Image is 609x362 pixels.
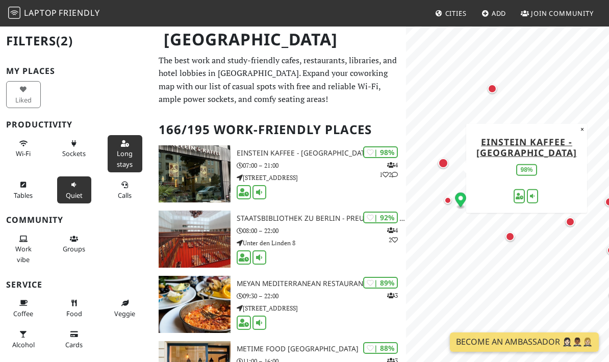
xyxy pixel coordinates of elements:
div: 98% [516,164,537,176]
div: | 89% [363,277,398,289]
p: 4 1 2 [379,160,398,179]
button: Cards [57,326,92,353]
p: 09:30 – 22:00 [237,291,406,301]
button: Tables [6,176,41,203]
span: Quiet [66,191,83,200]
span: Food [66,309,82,318]
a: Join Community [517,4,598,22]
span: Stable Wi-Fi [16,149,31,158]
h3: Service [6,280,146,290]
div: Map marker [438,158,459,178]
span: Video/audio calls [118,191,132,200]
a: Meyan Mediterranean Restaurant | 89% 3 Meyan Mediterranean Restaurant 09:30 – 22:00 [STREET_ADDRESS] [153,276,407,333]
button: Coffee [6,295,41,322]
div: Map marker [455,192,466,209]
p: 08:00 – 22:00 [237,226,406,236]
span: Group tables [63,244,85,253]
h2: 166/195 Work-Friendly Places [159,114,400,145]
div: | 88% [363,342,398,354]
a: LaptopFriendly LaptopFriendly [8,5,100,22]
button: Work vibe [6,230,41,268]
span: Alcohol [12,340,35,349]
img: Einstein Kaffee - Charlottenburg [159,145,231,202]
button: Groups [57,230,92,257]
p: [STREET_ADDRESS] [237,303,406,313]
span: Power sockets [62,149,86,158]
img: LaptopFriendly [8,7,20,19]
button: Sockets [57,135,92,162]
img: Meyan Mediterranean Restaurant [159,276,231,333]
span: Long stays [117,149,133,168]
button: Close popup [577,123,587,135]
span: Coffee [13,309,33,318]
p: Unter den Linden 8 [237,238,406,248]
div: | 92% [363,212,398,223]
p: 4 2 [387,225,398,245]
div: Map marker [444,197,465,217]
span: Credit cards [65,340,83,349]
h1: [GEOGRAPHIC_DATA] [156,25,404,54]
h3: Staatsbibliothek zu Berlin - Preußischer Kulturbesitz [237,214,406,223]
button: Quiet [57,176,92,203]
div: | 98% [363,146,398,158]
button: Wi-Fi [6,135,41,162]
span: Add [492,9,506,18]
span: Join Community [531,9,594,18]
p: 3 [387,291,398,300]
a: Staatsbibliothek zu Berlin - Preußischer Kulturbesitz | 92% 42 Staatsbibliothek zu Berlin - Preuß... [153,211,407,268]
p: The best work and study-friendly cafes, restaurants, libraries, and hotel lobbies in [GEOGRAPHIC_... [159,54,400,106]
h3: My Places [6,66,146,76]
a: Einstein Kaffee - Charlottenburg | 98% 412 Einstein Kaffee - [GEOGRAPHIC_DATA] 07:00 – 21:00 [STR... [153,145,407,202]
h3: Community [6,215,146,225]
p: 07:00 – 21:00 [237,161,406,170]
h3: metime food [GEOGRAPHIC_DATA] [237,345,406,353]
a: Einstein Kaffee - [GEOGRAPHIC_DATA] [476,135,577,158]
button: Food [57,295,92,322]
span: Work-friendly tables [14,191,33,200]
img: Staatsbibliothek zu Berlin - Preußischer Kulturbesitz [159,211,231,268]
h2: Filters [6,25,146,57]
span: Veggie [114,309,135,318]
span: Friendly [59,7,99,18]
p: [STREET_ADDRESS] [237,173,406,183]
span: People working [15,244,32,264]
div: Map marker [566,217,586,238]
span: Laptop [24,7,57,18]
h3: Einstein Kaffee - [GEOGRAPHIC_DATA] [237,149,406,158]
span: (2) [56,32,73,49]
span: Cities [445,9,467,18]
button: Calls [108,176,142,203]
button: Veggie [108,295,142,322]
button: Alcohol [6,326,41,353]
div: Map marker [488,84,508,105]
a: Cities [431,4,471,22]
h3: Productivity [6,120,146,130]
button: Long stays [108,135,142,172]
a: Add [477,4,511,22]
h3: Meyan Mediterranean Restaurant [237,279,406,288]
div: Map marker [505,232,526,252]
